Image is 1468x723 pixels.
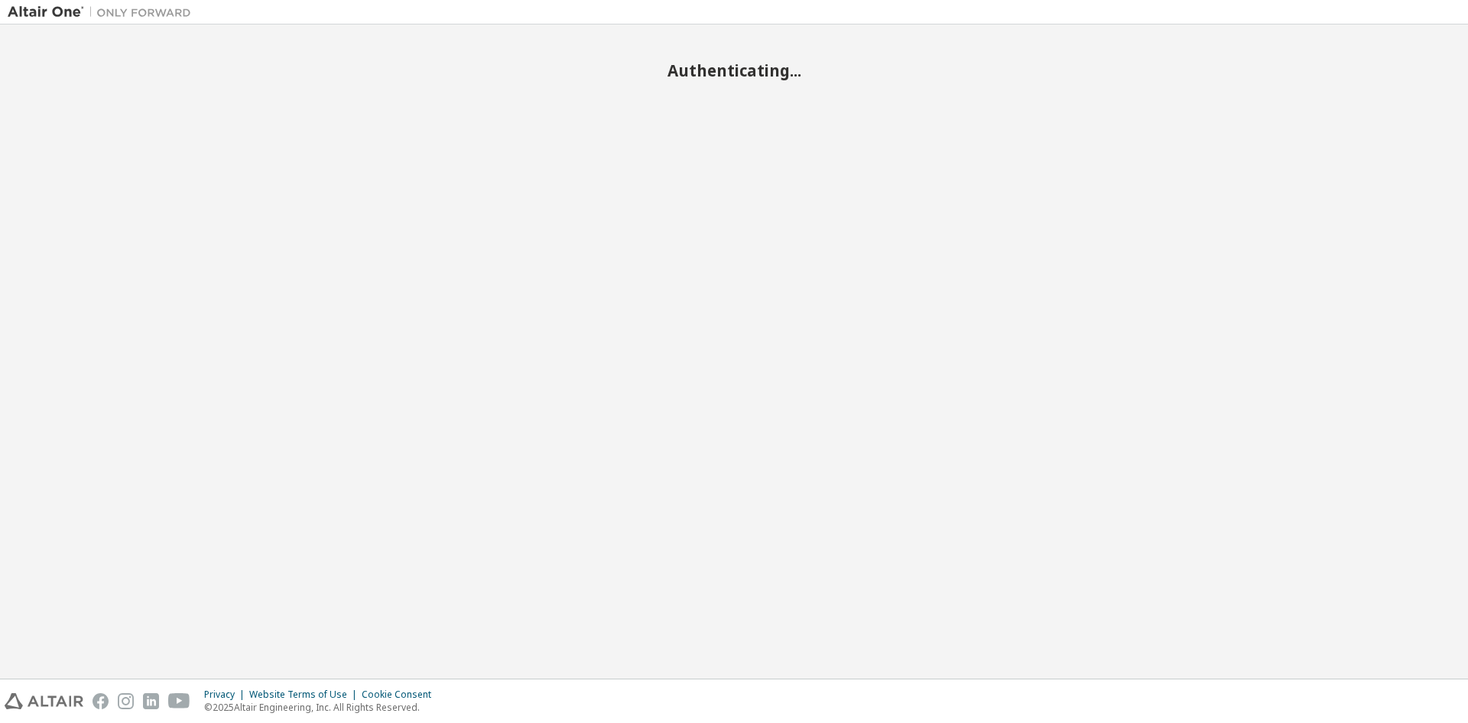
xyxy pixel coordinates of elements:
[8,5,199,20] img: Altair One
[143,693,159,709] img: linkedin.svg
[118,693,134,709] img: instagram.svg
[168,693,190,709] img: youtube.svg
[204,689,249,701] div: Privacy
[204,701,440,714] p: © 2025 Altair Engineering, Inc. All Rights Reserved.
[362,689,440,701] div: Cookie Consent
[93,693,109,709] img: facebook.svg
[249,689,362,701] div: Website Terms of Use
[5,693,83,709] img: altair_logo.svg
[8,60,1460,80] h2: Authenticating...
